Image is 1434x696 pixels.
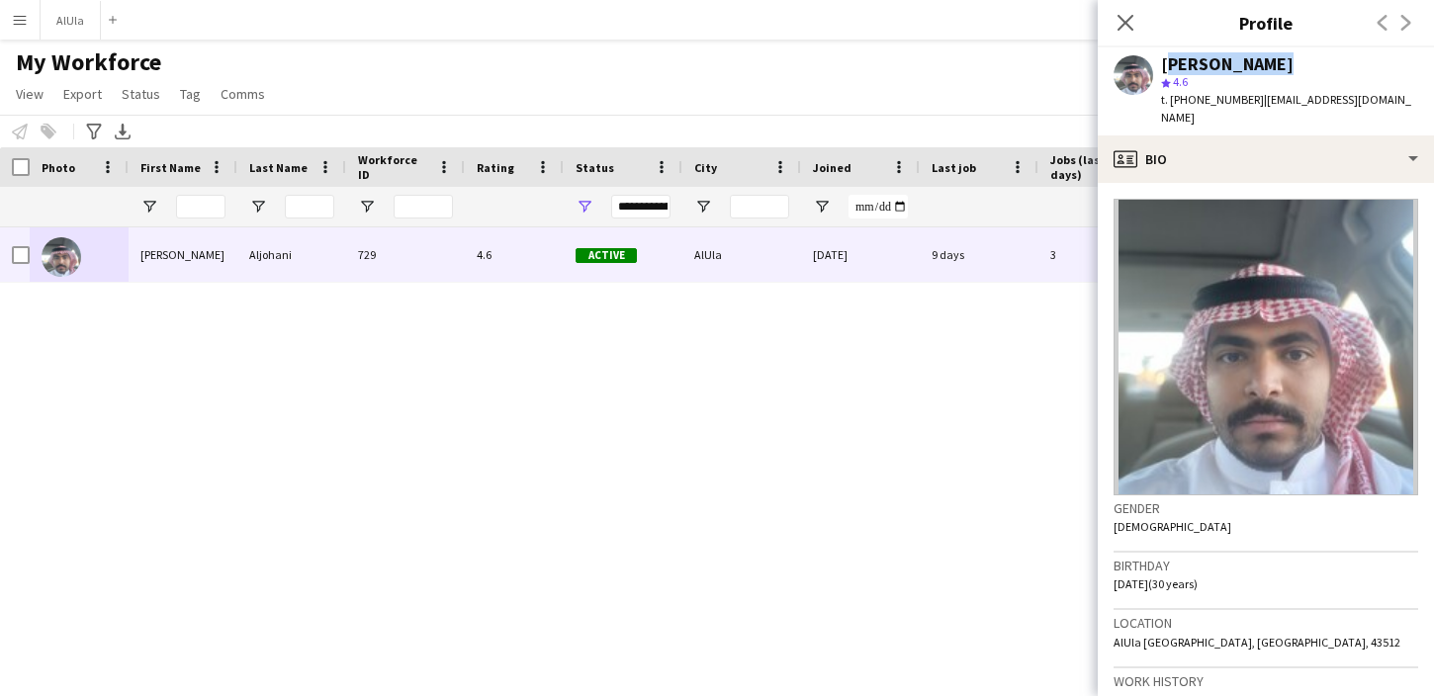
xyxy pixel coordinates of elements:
h3: Work history [1114,672,1418,690]
button: AlUla [41,1,101,40]
div: AlUla [682,227,801,282]
button: Open Filter Menu [249,198,267,216]
a: Status [114,81,168,107]
span: Export [63,85,102,103]
span: Tag [180,85,201,103]
span: Comms [221,85,265,103]
div: 4.6 [465,227,564,282]
input: Last Name Filter Input [285,195,334,218]
h3: Profile [1098,10,1434,36]
h3: Location [1114,614,1418,632]
h3: Gender [1114,499,1418,517]
span: [DEMOGRAPHIC_DATA] [1114,519,1231,534]
app-action-btn: Advanced filters [82,120,106,143]
button: Open Filter Menu [694,198,712,216]
span: [DATE] (30 years) [1114,576,1198,591]
input: Joined Filter Input [849,195,908,218]
span: Active [576,248,637,263]
span: Joined [813,160,851,175]
div: 3 [1038,227,1167,282]
a: Export [55,81,110,107]
app-action-btn: Export XLSX [111,120,134,143]
img: Osama Aljohani [42,237,81,277]
span: Rating [477,160,514,175]
span: Status [576,160,614,175]
span: | [EMAIL_ADDRESS][DOMAIN_NAME] [1161,92,1411,125]
span: Status [122,85,160,103]
input: Workforce ID Filter Input [394,195,453,218]
input: City Filter Input [730,195,789,218]
span: Photo [42,160,75,175]
span: First Name [140,160,201,175]
a: Tag [172,81,209,107]
div: [PERSON_NAME] [1161,55,1294,73]
div: 729 [346,227,465,282]
span: City [694,160,717,175]
button: Open Filter Menu [358,198,376,216]
h3: Birthday [1114,557,1418,574]
span: Jobs (last 90 days) [1050,152,1131,182]
span: 4.6 [1173,74,1188,89]
a: Comms [213,81,273,107]
span: Last Name [249,160,308,175]
img: Crew avatar or photo [1114,199,1418,495]
button: Open Filter Menu [140,198,158,216]
div: [DATE] [801,227,920,282]
button: Open Filter Menu [813,198,831,216]
span: Last job [932,160,976,175]
div: 9 days [920,227,1038,282]
a: View [8,81,51,107]
span: t. [PHONE_NUMBER] [1161,92,1264,107]
input: First Name Filter Input [176,195,225,218]
div: [PERSON_NAME] [129,227,237,282]
button: Open Filter Menu [576,198,593,216]
span: View [16,85,44,103]
div: Bio [1098,135,1434,183]
span: Workforce ID [358,152,429,182]
div: Aljohani [237,227,346,282]
span: AlUla [GEOGRAPHIC_DATA], [GEOGRAPHIC_DATA], 43512 [1114,635,1400,650]
span: My Workforce [16,47,161,77]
